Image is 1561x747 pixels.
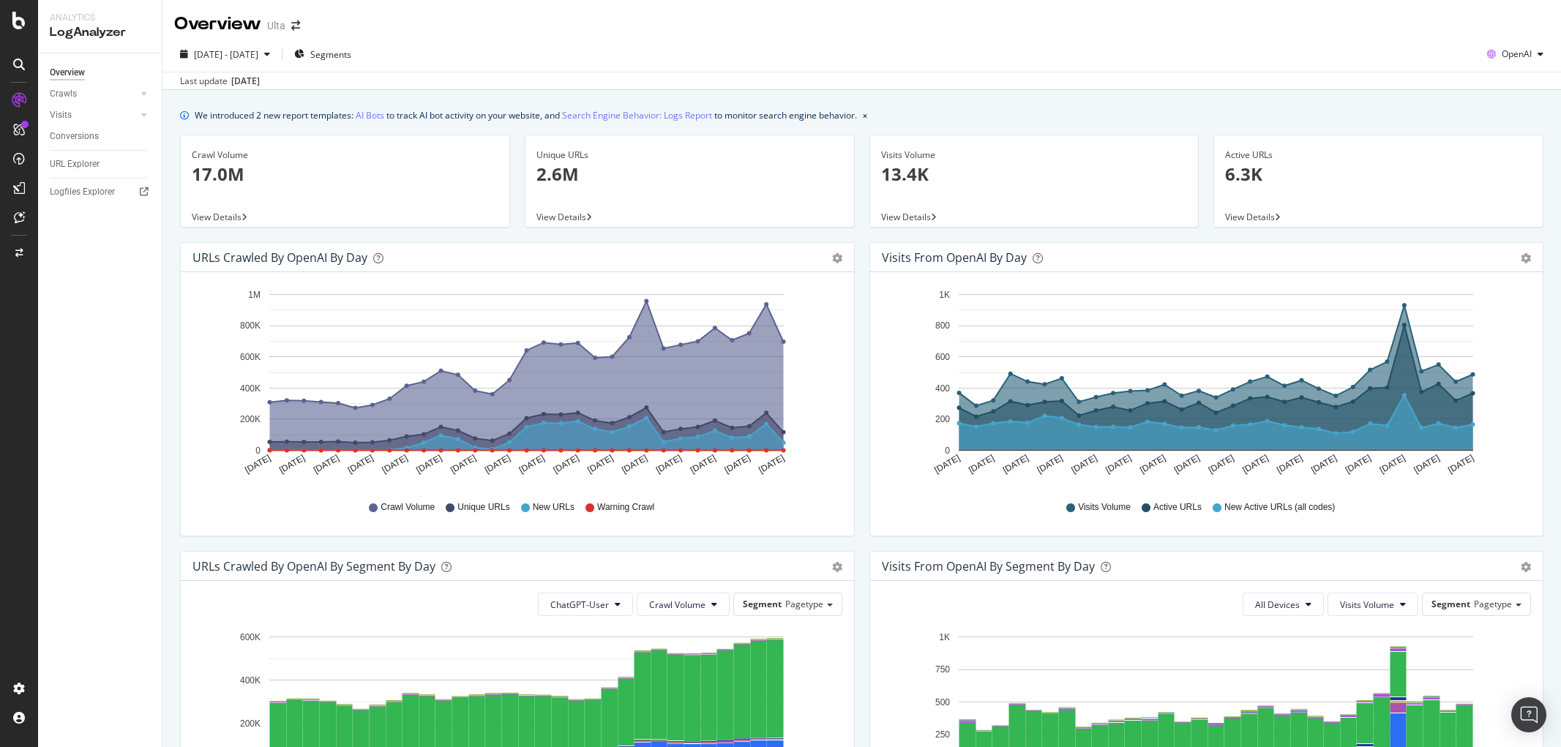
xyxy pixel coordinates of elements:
[192,250,367,265] div: URLs Crawled by OpenAI by day
[536,149,843,162] div: Unique URLs
[180,75,260,88] div: Last update
[1521,253,1531,263] div: gear
[194,48,258,61] span: [DATE] - [DATE]
[881,149,1188,162] div: Visits Volume
[585,453,615,476] text: [DATE]
[757,453,786,476] text: [DATE]
[935,697,949,707] text: 500
[1275,453,1304,476] text: [DATE]
[882,250,1027,265] div: Visits from OpenAI by day
[1481,42,1549,66] button: OpenAI
[939,632,950,642] text: 1K
[1138,453,1167,476] text: [DATE]
[240,414,261,424] text: 200K
[483,453,512,476] text: [DATE]
[192,559,435,574] div: URLs Crawled by OpenAI By Segment By Day
[689,453,718,476] text: [DATE]
[1474,598,1512,610] span: Pagetype
[192,211,242,223] span: View Details
[1446,453,1475,476] text: [DATE]
[859,105,871,126] button: close banner
[935,414,949,424] text: 200
[935,383,949,394] text: 400
[457,501,509,514] span: Unique URLs
[1078,501,1131,514] span: Visits Volume
[1224,501,1335,514] span: New Active URLs (all codes)
[1377,453,1407,476] text: [DATE]
[240,321,261,331] text: 800K
[967,453,996,476] text: [DATE]
[248,290,261,300] text: 1M
[1343,453,1372,476] text: [DATE]
[174,12,261,37] div: Overview
[312,453,341,476] text: [DATE]
[50,129,151,144] a: Conversions
[381,453,410,476] text: [DATE]
[1521,562,1531,572] div: gear
[536,211,586,223] span: View Details
[538,593,633,616] button: ChatGPT-User
[50,12,150,24] div: Analytics
[939,290,950,300] text: 1K
[356,108,384,123] a: AI Bots
[50,108,72,123] div: Visits
[192,149,498,162] div: Crawl Volume
[1240,453,1270,476] text: [DATE]
[1255,598,1300,611] span: All Devices
[240,383,261,394] text: 400K
[935,321,949,331] text: 800
[562,108,712,123] a: Search Engine Behavior: Logs Report
[550,598,609,611] span: ChatGPT-User
[414,453,443,476] text: [DATE]
[288,42,357,66] button: Segments
[1431,598,1470,610] span: Segment
[1153,501,1202,514] span: Active URLs
[50,184,115,200] div: Logfiles Explorer
[180,108,1543,123] div: info banner
[195,108,857,123] div: We introduced 2 new report templates: to track AI bot activity on your website, and to monitor se...
[1243,593,1324,616] button: All Devices
[552,453,581,476] text: [DATE]
[881,211,931,223] span: View Details
[1069,453,1098,476] text: [DATE]
[785,598,823,610] span: Pagetype
[277,453,307,476] text: [DATE]
[832,253,842,263] div: gear
[932,453,962,476] text: [DATE]
[50,86,137,102] a: Crawls
[243,453,272,476] text: [DATE]
[743,598,782,610] span: Segment
[881,162,1188,187] p: 13.4K
[935,729,949,740] text: 250
[597,501,654,514] span: Warning Crawl
[1340,598,1394,611] span: Visits Volume
[192,284,836,487] svg: A chart.
[723,453,752,476] text: [DATE]
[381,501,435,514] span: Crawl Volume
[1225,162,1532,187] p: 6.3K
[310,48,351,61] span: Segments
[346,453,375,476] text: [DATE]
[50,65,151,80] a: Overview
[1172,453,1201,476] text: [DATE]
[649,598,705,611] span: Crawl Volume
[654,453,684,476] text: [DATE]
[50,24,150,41] div: LogAnalyzer
[50,157,151,172] a: URL Explorer
[517,453,547,476] text: [DATE]
[832,562,842,572] div: gear
[1035,453,1064,476] text: [DATE]
[637,593,730,616] button: Crawl Volume
[50,108,137,123] a: Visits
[192,162,498,187] p: 17.0M
[240,352,261,362] text: 600K
[50,157,100,172] div: URL Explorer
[945,446,950,456] text: 0
[533,501,574,514] span: New URLs
[882,284,1525,487] svg: A chart.
[536,162,843,187] p: 2.6M
[1502,48,1532,60] span: OpenAI
[50,65,85,80] div: Overview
